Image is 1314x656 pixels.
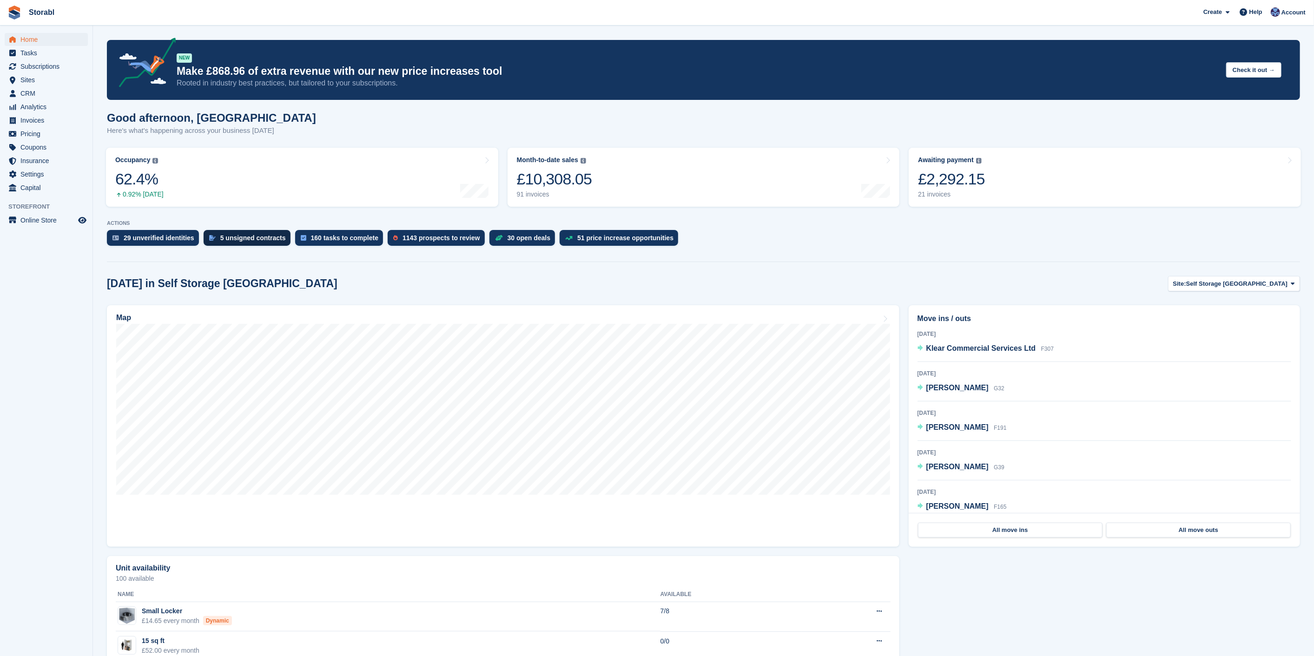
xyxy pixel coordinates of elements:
a: menu [5,46,88,59]
h2: [DATE] in Self Storage [GEOGRAPHIC_DATA] [107,277,337,290]
div: [DATE] [918,409,1291,417]
span: Home [20,33,76,46]
a: Month-to-date sales £10,308.05 91 invoices [508,148,900,207]
a: [PERSON_NAME] G32 [918,382,1004,394]
td: 7/8 [660,602,802,631]
p: Make £868.96 of extra revenue with our new price increases tool [177,65,1219,78]
img: price-adjustments-announcement-icon-8257ccfd72463d97f412b2fc003d46551f7dbcb40ab6d574587a9cd5c0d94... [111,38,176,91]
a: Occupancy 62.4% 0.92% [DATE] [106,148,498,207]
a: menu [5,127,88,140]
span: Sites [20,73,76,86]
a: Preview store [77,215,88,226]
div: £14.65 every month [142,616,232,626]
img: icon-info-grey-7440780725fd019a000dd9b08b2336e03edf1995a4989e88bcd33f0948082b44.svg [976,158,982,164]
a: menu [5,87,88,100]
a: Map [107,305,899,547]
span: [PERSON_NAME] [926,463,989,471]
span: Online Store [20,214,76,227]
div: Awaiting payment [918,156,974,164]
div: 62.4% [115,170,164,189]
a: menu [5,60,88,73]
a: menu [5,154,88,167]
th: Available [660,587,802,602]
h2: Move ins / outs [918,313,1291,324]
p: ACTIONS [107,220,1300,226]
h2: Unit availability [116,564,170,572]
div: 30 open deals [508,234,551,242]
p: Here's what's happening across your business [DATE] [107,125,316,136]
img: icon-info-grey-7440780725fd019a000dd9b08b2336e03edf1995a4989e88bcd33f0948082b44.svg [581,158,586,164]
span: Site: [1173,279,1186,289]
span: Help [1249,7,1262,17]
a: [PERSON_NAME] F191 [918,422,1007,434]
span: [PERSON_NAME] [926,384,989,392]
a: All move outs [1106,523,1291,538]
th: Name [116,587,660,602]
span: Account [1281,8,1306,17]
span: Invoices [20,114,76,127]
div: 91 invoices [517,190,592,198]
button: Site: Self Storage [GEOGRAPHIC_DATA] [1168,276,1300,291]
span: F165 [994,504,1006,510]
a: All move ins [918,523,1103,538]
div: NEW [177,53,192,63]
a: menu [5,168,88,181]
h1: Good afternoon, [GEOGRAPHIC_DATA] [107,112,316,124]
img: deal-1b604bf984904fb50ccaf53a9ad4b4a5d6e5aea283cecdc64d6e3604feb123c2.svg [495,235,503,241]
a: menu [5,214,88,227]
span: Analytics [20,100,76,113]
div: 21 invoices [918,190,985,198]
img: contract_signature_icon-13c848040528278c33f63329250d36e43548de30e8caae1d1a13099fd9432cc5.svg [209,235,216,241]
img: price_increase_opportunities-93ffe204e8149a01c8c9dc8f82e8f89637d9d84a8eef4429ea346261dce0b2c0.svg [565,236,573,240]
p: 100 available [116,575,891,582]
a: menu [5,114,88,127]
img: verify_identity-adf6edd0f0f0b5bbfe63781bf79b02c33cf7c696d77639b501bdc392416b5a36.svg [112,235,119,241]
a: Storabl [25,5,58,20]
p: Rooted in industry best practices, but tailored to your subscriptions. [177,78,1219,88]
h2: Map [116,314,131,322]
img: Screenshot%202023-05-19%20at%2014.17.08.png [118,607,136,624]
span: Self Storage [GEOGRAPHIC_DATA] [1186,279,1288,289]
div: 160 tasks to complete [311,234,379,242]
span: Capital [20,181,76,194]
span: Coupons [20,141,76,154]
a: menu [5,73,88,86]
a: menu [5,181,88,194]
a: 51 price increase opportunities [560,230,683,250]
div: £2,292.15 [918,170,985,189]
div: Dynamic [203,616,232,625]
span: G32 [994,385,1004,392]
div: 15 sq ft [142,636,199,646]
div: [DATE] [918,369,1291,378]
div: Small Locker [142,606,232,616]
span: CRM [20,87,76,100]
div: 51 price increase opportunities [577,234,674,242]
div: [DATE] [918,330,1291,338]
a: 1143 prospects to review [388,230,489,250]
div: Occupancy [115,156,150,164]
div: [DATE] [918,488,1291,496]
span: Storefront [8,202,92,211]
img: prospect-51fa495bee0391a8d652442698ab0144808aea92771e9ea1ae160a38d050c398.svg [393,235,398,241]
a: [PERSON_NAME] F165 [918,501,1007,513]
a: Awaiting payment £2,292.15 21 invoices [909,148,1301,207]
span: F191 [994,425,1006,431]
span: [PERSON_NAME] [926,502,989,510]
img: 15-sqft-unit.jpg [118,639,136,652]
a: menu [5,141,88,154]
a: 30 open deals [489,230,560,250]
a: 29 unverified identities [107,230,204,250]
span: Tasks [20,46,76,59]
span: Subscriptions [20,60,76,73]
span: Settings [20,168,76,181]
a: 5 unsigned contracts [204,230,295,250]
img: icon-info-grey-7440780725fd019a000dd9b08b2336e03edf1995a4989e88bcd33f0948082b44.svg [152,158,158,164]
div: £10,308.05 [517,170,592,189]
a: menu [5,100,88,113]
span: F307 [1041,346,1054,352]
a: 160 tasks to complete [295,230,388,250]
button: Check it out → [1226,62,1281,78]
span: Insurance [20,154,76,167]
span: [PERSON_NAME] [926,423,989,431]
a: Klear Commercial Services Ltd F307 [918,343,1054,355]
